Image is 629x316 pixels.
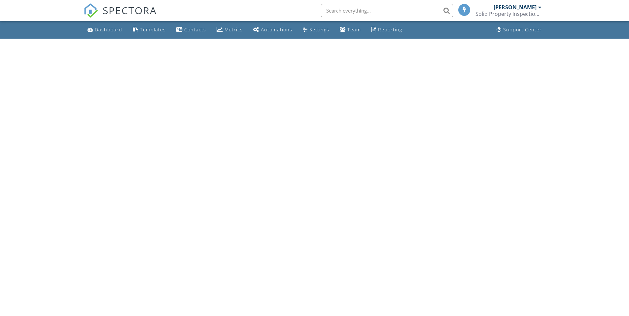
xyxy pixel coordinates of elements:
[95,26,122,33] div: Dashboard
[337,24,364,36] a: Team
[214,24,245,36] a: Metrics
[347,26,361,33] div: Team
[261,26,292,33] div: Automations
[475,11,542,17] div: Solid Property Inspections, LLC
[140,26,166,33] div: Templates
[225,26,243,33] div: Metrics
[251,24,295,36] a: Automations (Basic)
[84,9,157,23] a: SPECTORA
[84,3,98,18] img: The Best Home Inspection Software - Spectora
[369,24,405,36] a: Reporting
[503,26,542,33] div: Support Center
[494,4,537,11] div: [PERSON_NAME]
[85,24,125,36] a: Dashboard
[103,3,157,17] span: SPECTORA
[300,24,332,36] a: Settings
[321,4,453,17] input: Search everything...
[130,24,168,36] a: Templates
[378,26,402,33] div: Reporting
[494,24,544,36] a: Support Center
[174,24,209,36] a: Contacts
[309,26,329,33] div: Settings
[184,26,206,33] div: Contacts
